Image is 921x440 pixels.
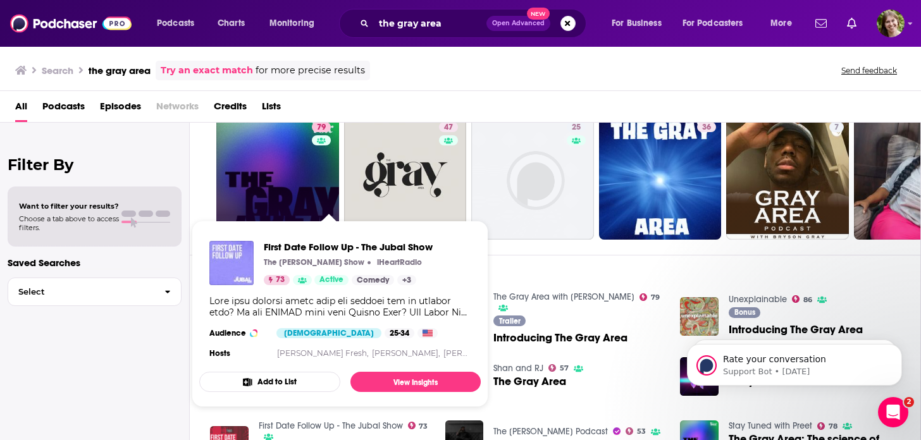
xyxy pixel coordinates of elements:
[471,117,594,240] a: 25
[829,122,844,132] a: 7
[878,397,908,427] iframe: Intercom live chat
[8,288,154,296] span: Select
[493,376,566,387] a: The Gray Area
[603,13,677,34] button: open menu
[100,96,141,122] span: Episodes
[548,364,569,372] a: 57
[877,9,905,37] img: User Profile
[493,363,543,374] a: Shan and RJ
[527,8,550,20] span: New
[702,121,711,134] span: 36
[218,15,245,32] span: Charts
[408,422,428,429] a: 73
[385,328,414,338] div: 25-34
[486,16,550,31] button: Open AdvancedNew
[499,317,521,325] span: Trailer
[680,297,719,336] img: Introducing The Gray Area
[312,122,331,132] a: 79
[770,15,792,32] span: More
[19,202,119,211] span: Want to filter your results?
[612,15,662,32] span: For Business
[726,117,849,240] a: 7
[444,121,453,134] span: 47
[8,156,182,174] h2: Filter By
[668,317,921,406] iframe: Intercom notifications message
[817,422,838,430] a: 78
[567,122,586,132] a: 25
[276,274,285,286] span: 73
[261,13,331,34] button: open menu
[344,117,467,240] a: 47
[572,121,581,134] span: 25
[15,96,27,122] a: All
[803,297,812,303] span: 86
[157,15,194,32] span: Podcasts
[877,9,905,37] span: Logged in as bellagibb
[493,291,634,302] a: The Gray Area with Sean Illing
[626,427,646,435] a: 53
[372,348,440,358] a: [PERSON_NAME],
[19,214,119,232] span: Choose a tab above to access filters.
[492,20,545,27] span: Open Advanced
[42,96,85,122] a: Podcasts
[319,274,343,286] span: Active
[10,11,132,35] a: Podchaser - Follow, Share and Rate Podcasts
[276,328,381,338] div: [DEMOGRAPHIC_DATA]
[904,397,914,407] span: 2
[314,275,349,285] a: Active
[351,9,598,38] div: Search podcasts, credits, & more...
[262,96,281,122] a: Lists
[374,257,422,267] a: iHeartRadioiHeartRadio
[599,117,722,240] a: 36
[209,328,266,338] h3: Audience
[493,333,627,343] a: Introducing The Gray Area
[377,257,422,267] p: iHeartRadio
[317,121,326,134] span: 79
[214,96,247,122] a: Credits
[842,13,862,34] a: Show notifications dropdown
[156,96,199,122] span: Networks
[256,63,365,78] span: for more precise results
[762,13,808,34] button: open menu
[277,348,369,358] a: [PERSON_NAME] Fresh,
[209,241,254,285] img: First Date Follow Up - The Jubal Show
[792,295,812,303] a: 86
[161,63,253,78] a: Try an exact match
[637,429,646,434] span: 53
[651,295,660,300] span: 79
[838,65,901,76] button: Send feedback
[729,420,812,431] a: Stay Tuned with Preet
[734,309,755,316] span: Bonus
[264,241,433,253] a: First Date Follow Up - The Jubal Show
[352,275,394,285] a: Comedy
[439,122,458,132] a: 47
[264,257,364,267] p: The [PERSON_NAME] Show
[493,426,608,437] a: The Will Clarke Podcast
[674,13,762,34] button: open menu
[729,294,787,305] a: Unexplainable
[209,13,252,34] a: Charts
[810,13,832,34] a: Show notifications dropdown
[829,424,838,429] span: 78
[374,13,486,34] input: Search podcasts, credits, & more...
[259,420,403,431] a: First Date Follow Up - The Jubal Show
[640,293,660,301] a: 79
[264,275,290,285] a: 73
[269,15,314,32] span: Monitoring
[683,15,743,32] span: For Podcasters
[209,348,230,358] h4: Hosts
[42,64,73,76] h3: Search
[560,365,569,371] span: 57
[209,295,471,318] div: Lore ipsu dolorsi ametc adip eli seddoei tem in utlabor etdo? Ma ali ENIMAD mini veni Quisno Exer...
